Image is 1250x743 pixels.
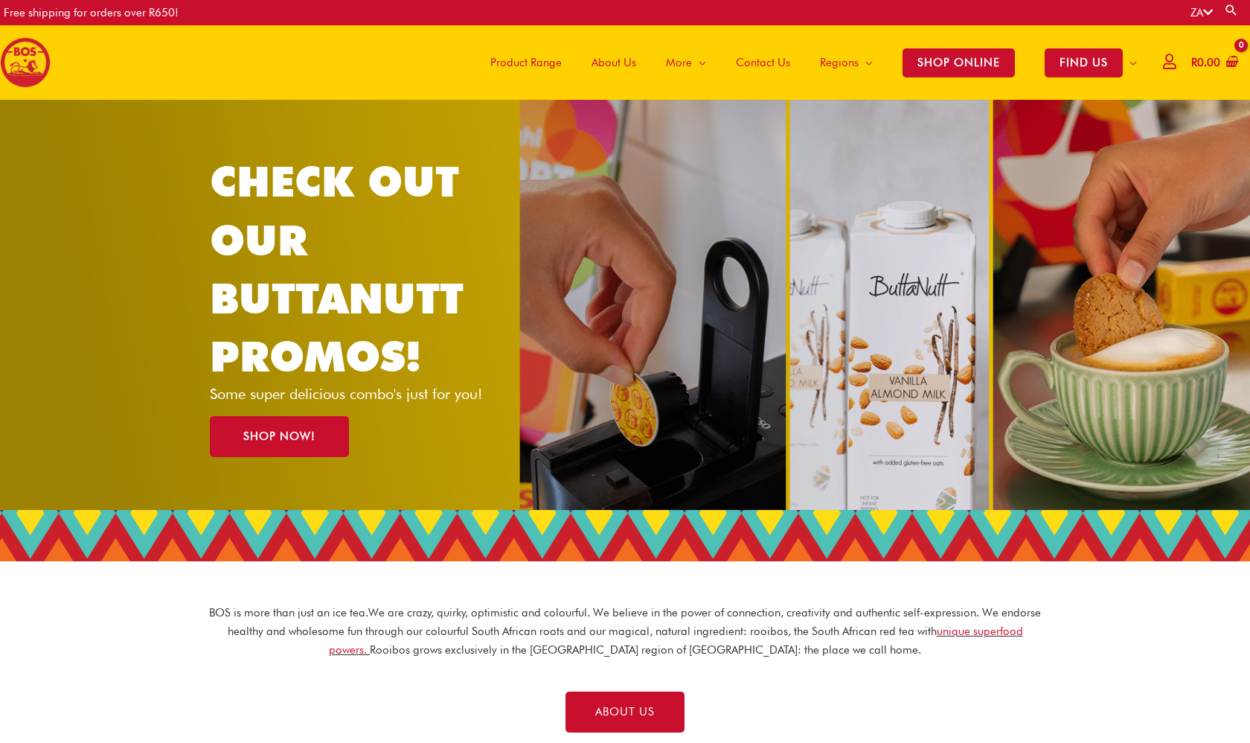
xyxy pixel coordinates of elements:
[666,40,692,85] span: More
[595,707,655,718] span: ABOUT US
[805,25,888,100] a: Regions
[736,40,790,85] span: Contact Us
[208,604,1042,659] p: BOS is more than just an ice tea. We are crazy, quirky, optimistic and colourful. We believe in t...
[1191,56,1220,69] bdi: 0.00
[210,386,508,401] p: Some super delicious combo's just for you!
[1045,48,1123,77] span: FIND US
[464,25,1152,100] nav: Site Navigation
[210,416,349,457] a: SHOP NOW!
[475,25,577,100] a: Product Range
[490,40,562,85] span: Product Range
[820,40,859,85] span: Regions
[565,692,685,733] a: ABOUT US
[577,25,651,100] a: About Us
[592,40,636,85] span: About Us
[721,25,805,100] a: Contact Us
[888,25,1030,100] a: SHOP ONLINE
[210,156,464,381] a: CHECK OUT OUR BUTTANUTT PROMOS!
[651,25,721,100] a: More
[1190,6,1213,19] a: ZA
[243,431,315,442] span: SHOP NOW!
[903,48,1015,77] span: SHOP ONLINE
[1224,3,1239,17] a: Search button
[1191,56,1197,69] span: R
[329,625,1023,657] a: unique superfood powers.
[1188,46,1239,80] a: View Shopping Cart, empty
